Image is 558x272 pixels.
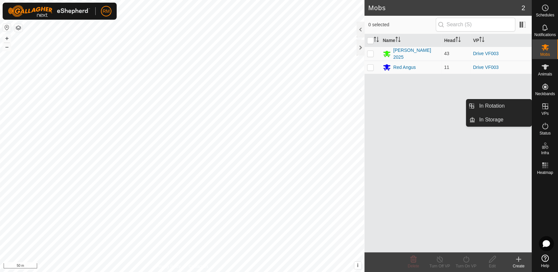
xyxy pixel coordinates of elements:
span: Delete [408,264,419,268]
input: Search (S) [436,18,515,31]
li: In Storage [466,113,531,126]
button: Map Layers [14,24,22,32]
p-sorticon: Activate to sort [479,38,484,43]
div: Turn On VP [453,263,479,269]
a: In Storage [475,113,531,126]
a: Drive VF003 [473,51,499,56]
th: VP [470,34,532,47]
th: Name [380,34,442,47]
div: [PERSON_NAME] 2025 [393,47,439,61]
span: Heatmap [537,171,553,175]
span: 2 [522,3,525,13]
div: Create [505,263,532,269]
p-sorticon: Activate to sort [395,38,401,43]
button: + [3,34,11,42]
div: Red Angus [393,64,416,71]
span: Neckbands [535,92,555,96]
button: i [354,262,361,269]
a: Contact Us [189,263,208,269]
span: Help [541,264,549,268]
p-sorticon: Activate to sort [374,38,379,43]
span: RM [103,8,110,15]
div: Turn Off VP [427,263,453,269]
p-sorticon: Activate to sort [455,38,461,43]
span: In Storage [479,116,503,124]
span: Schedules [536,13,554,17]
li: In Rotation [466,99,531,113]
span: VPs [541,112,548,115]
span: Infra [541,151,549,155]
span: Notifications [534,33,556,37]
a: Privacy Policy [156,263,181,269]
div: Edit [479,263,505,269]
span: 43 [444,51,449,56]
h2: Mobs [368,4,522,12]
a: In Rotation [475,99,531,113]
button: – [3,43,11,51]
span: Mobs [540,52,550,56]
th: Head [441,34,470,47]
a: Drive VF003 [473,65,499,70]
span: Status [539,131,550,135]
img: Gallagher Logo [8,5,90,17]
span: i [357,262,358,268]
span: Animals [538,72,552,76]
span: 11 [444,65,449,70]
button: Reset Map [3,24,11,31]
span: 0 selected [368,21,436,28]
span: In Rotation [479,102,504,110]
a: Help [532,252,558,270]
